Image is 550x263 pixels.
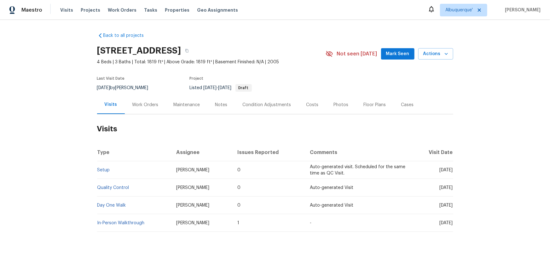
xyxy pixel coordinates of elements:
span: 4 Beds | 3 Baths | Total: 1819 ft² | Above Grade: 1819 ft² | Basement Finished: N/A | 2005 [97,59,326,65]
div: Condition Adjustments [243,102,291,108]
span: Maestro [21,7,42,13]
button: Actions [418,48,453,60]
h2: [STREET_ADDRESS] [97,48,181,54]
span: 0 [237,186,240,190]
span: 1 [237,221,239,225]
span: - [310,221,311,225]
span: Work Orders [108,7,136,13]
span: Auto-generated Visit [310,203,353,208]
span: [PERSON_NAME] [176,221,209,225]
span: [DATE] [218,86,232,90]
a: Day One Walk [97,203,126,208]
th: Comments [305,144,412,161]
span: [DATE] [440,221,453,225]
a: In-Person Walkthrough [97,221,145,225]
button: Mark Seen [381,48,414,60]
span: [PERSON_NAME] [176,186,209,190]
div: Cases [401,102,414,108]
span: Auto-generated Visit [310,186,353,190]
span: [DATE] [440,186,453,190]
span: 0 [237,168,240,172]
span: [PERSON_NAME] [502,7,541,13]
th: Assignee [171,144,232,161]
span: - [204,86,232,90]
span: Last Visit Date [97,77,125,80]
span: Geo Assignments [197,7,238,13]
span: Draft [236,86,251,90]
div: Maintenance [174,102,200,108]
span: [PERSON_NAME] [176,168,209,172]
a: Setup [97,168,110,172]
div: Photos [334,102,349,108]
div: Floor Plans [364,102,386,108]
span: Auto-generated visit. Scheduled for the same time as QC Visit. [310,165,405,175]
span: [DATE] [440,168,453,172]
span: Actions [423,50,448,58]
span: Projects [81,7,100,13]
a: Quality Control [97,186,129,190]
button: Copy Address [181,45,193,56]
span: [DATE] [97,86,110,90]
th: Visit Date [412,144,453,161]
div: Work Orders [132,102,159,108]
span: Visits [60,7,73,13]
span: 0 [237,203,240,208]
span: Not seen [DATE] [337,51,377,57]
span: Properties [165,7,189,13]
div: Costs [306,102,319,108]
div: Visits [105,101,117,108]
span: [DATE] [204,86,217,90]
span: [PERSON_NAME] [176,203,209,208]
span: [DATE] [440,203,453,208]
th: Issues Reported [232,144,305,161]
h2: Visits [97,114,453,144]
div: Notes [215,102,228,108]
div: by [PERSON_NAME] [97,84,156,92]
th: Type [97,144,171,161]
span: Project [190,77,204,80]
span: Listed [190,86,252,90]
span: Albuquerque' [445,7,473,13]
span: Mark Seen [386,50,409,58]
span: Tasks [144,8,157,12]
a: Back to all projects [97,32,158,39]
